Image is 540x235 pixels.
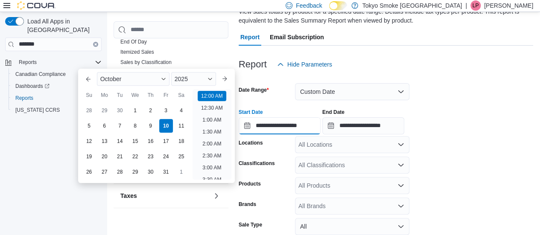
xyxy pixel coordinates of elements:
span: Washington CCRS [12,105,102,115]
li: 2:30 AM [199,151,225,161]
div: day-26 [82,165,96,179]
img: Cova [17,1,55,10]
button: Open list of options [397,203,404,209]
div: day-8 [128,119,142,133]
div: day-30 [113,104,127,117]
div: day-9 [144,119,158,133]
div: day-30 [144,165,158,179]
li: 3:00 AM [199,162,225,173]
div: day-2 [144,104,158,117]
a: Sales by Classification [120,59,172,65]
div: day-14 [113,134,127,148]
div: day-24 [159,150,173,163]
div: day-4 [175,104,188,117]
div: day-11 [175,119,188,133]
li: 1:00 AM [199,115,225,125]
div: day-15 [128,134,142,148]
div: day-6 [98,119,111,133]
div: Su [82,88,96,102]
li: 12:30 AM [198,103,226,113]
button: Hide Parameters [274,56,336,73]
label: Sale Type [239,221,262,228]
span: Sales by Classification [120,59,172,66]
button: Clear input [93,42,98,47]
div: Fr [159,88,173,102]
nav: Complex example [5,53,102,138]
button: Reports [9,92,105,104]
label: End Date [322,109,344,116]
div: day-1 [128,104,142,117]
a: Canadian Compliance [12,69,69,79]
a: [US_STATE] CCRS [12,105,63,115]
span: Email Subscription [270,29,324,46]
div: We [128,88,142,102]
div: Button. Open the year selector. 2025 is currently selected. [171,72,216,86]
div: day-16 [144,134,158,148]
div: day-10 [159,119,173,133]
label: Start Date [239,109,263,116]
label: Classifications [239,160,275,167]
div: Luke Persaud [470,0,481,11]
div: Th [144,88,158,102]
div: day-23 [144,150,158,163]
div: day-28 [82,104,96,117]
button: Previous Month [82,72,95,86]
p: Tokyo Smoke [GEOGRAPHIC_DATA] [362,0,462,11]
span: Canadian Compliance [12,69,102,79]
button: Reports [2,56,105,68]
label: Products [239,180,261,187]
button: Reports [15,57,40,67]
span: LP [473,0,479,11]
label: Locations [239,139,263,146]
div: day-17 [159,134,173,148]
span: Hide Parameters [287,60,332,69]
h3: Report [239,59,267,70]
div: day-25 [175,150,188,163]
button: Custom Date [295,83,409,100]
span: Reports [15,95,33,102]
a: Reports [12,93,37,103]
span: 2025 [175,75,188,82]
div: Sa [175,88,188,102]
span: Dashboards [12,81,102,91]
div: day-3 [159,104,173,117]
a: End Of Day [120,39,147,45]
button: Taxes [120,191,210,200]
ul: Time [193,89,231,180]
div: day-29 [128,165,142,179]
div: October, 2025 [82,103,189,180]
li: 3:30 AM [199,174,225,185]
div: day-21 [113,150,127,163]
label: Brands [239,201,256,208]
input: Dark Mode [329,1,347,10]
div: day-19 [82,150,96,163]
button: Next month [218,72,231,86]
h3: Taxes [120,191,137,200]
div: day-29 [98,104,111,117]
p: | [465,0,467,11]
div: day-1 [175,165,188,179]
div: Button. Open the month selector. October is currently selected. [97,72,169,86]
span: Load All Apps in [GEOGRAPHIC_DATA] [24,17,102,34]
label: Date Range [239,87,269,93]
button: [US_STATE] CCRS [9,104,105,116]
span: Canadian Compliance [15,71,66,78]
div: day-12 [82,134,96,148]
button: All [295,218,409,235]
span: End Of Day [120,38,147,45]
div: View sales totals by product for a specified date range. Details include tax types per product. T... [239,7,529,25]
li: 12:00 AM [198,91,226,101]
input: Press the down key to enter a popover containing a calendar. Press the escape key to close the po... [239,117,321,134]
div: day-27 [98,165,111,179]
div: day-13 [98,134,111,148]
input: Press the down key to open a popover containing a calendar. [322,117,404,134]
div: day-5 [82,119,96,133]
div: Mo [98,88,111,102]
span: [US_STATE] CCRS [15,107,60,113]
div: day-18 [175,134,188,148]
button: Open list of options [397,182,404,189]
a: Itemized Sales [120,49,154,55]
button: Taxes [211,191,222,201]
li: 1:30 AM [199,127,225,137]
div: Tu [113,88,127,102]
